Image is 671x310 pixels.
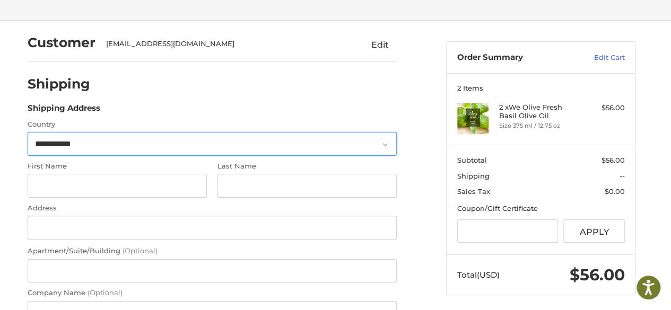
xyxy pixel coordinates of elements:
span: $56.00 [570,265,625,285]
small: (Optional) [88,288,123,297]
span: Total (USD) [457,270,500,280]
h2: Customer [28,34,95,51]
span: Subtotal [457,156,487,164]
button: Apply [563,219,625,243]
li: Size 375 ml / 12.75 oz [499,121,580,130]
h3: Order Summary [457,52,571,63]
label: Address [28,203,397,214]
div: [EMAIL_ADDRESS][DOMAIN_NAME] [106,39,343,49]
button: Edit [363,36,397,53]
div: Coupon/Gift Certificate [457,203,625,214]
small: (Optional) [123,246,158,255]
label: Last Name [217,161,397,172]
span: $56.00 [602,156,625,164]
label: First Name [28,161,207,172]
span: -- [620,172,625,180]
button: Open LiveChat chat widget [122,14,135,26]
input: Gift Certificate or Coupon Code [457,219,559,243]
div: $56.00 [583,103,625,113]
h4: 2 x We Olive Fresh Basil Olive Oil [499,103,580,120]
label: Country [28,119,397,130]
label: Company Name [28,288,397,298]
h3: 2 Items [457,84,625,92]
label: Apartment/Suite/Building [28,246,397,256]
legend: Shipping Address [28,102,100,119]
span: $0.00 [605,187,625,196]
span: Sales Tax [457,187,490,196]
a: Edit Cart [571,52,625,63]
p: We're away right now. Please check back later! [15,16,120,24]
span: Shipping [457,172,490,180]
h2: Shipping [28,76,90,92]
